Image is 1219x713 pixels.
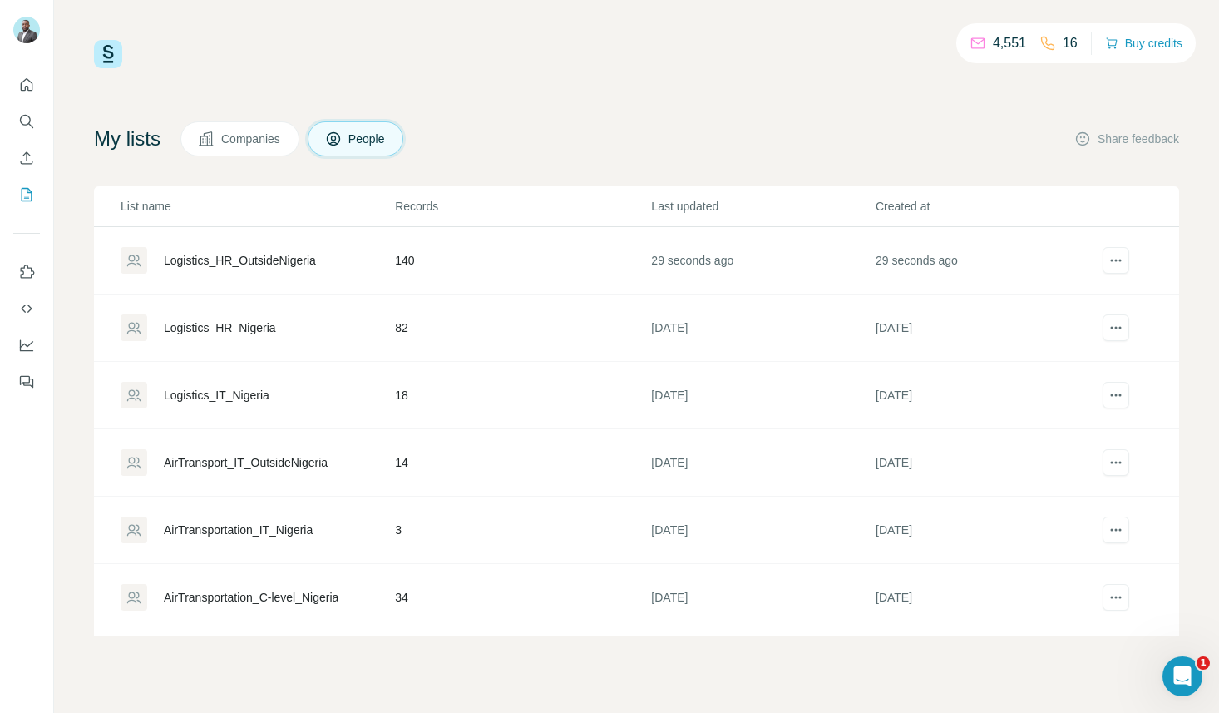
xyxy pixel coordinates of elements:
div: AirTransport_IT_OutsideNigeria [164,454,328,471]
td: 18 [394,362,650,429]
td: [DATE] [875,362,1099,429]
td: [DATE] [875,295,1099,362]
div: AirTransportation_C-level_Nigeria [164,589,338,606]
button: actions [1103,382,1129,408]
td: [DATE] [875,429,1099,497]
td: [DATE] [875,631,1099,699]
td: [DATE] [650,362,875,429]
button: Search [13,106,40,136]
button: actions [1103,584,1129,611]
td: [DATE] [875,497,1099,564]
td: 3 [394,497,650,564]
td: 140 [394,227,650,295]
button: Dashboard [13,330,40,360]
button: actions [1103,247,1129,274]
td: 14 [394,429,650,497]
td: [DATE] [650,497,875,564]
p: 4,551 [993,33,1026,53]
td: [DATE] [650,564,875,631]
td: 34 [394,564,650,631]
span: 1 [1197,656,1210,670]
button: Use Surfe on LinkedIn [13,257,40,287]
td: [DATE] [650,429,875,497]
p: 16 [1063,33,1078,53]
p: Last updated [651,198,874,215]
h4: My lists [94,126,160,152]
td: [DATE] [875,564,1099,631]
button: Quick start [13,70,40,100]
button: Use Surfe API [13,294,40,324]
p: List name [121,198,393,215]
div: Logistics_HR_OutsideNigeria [164,252,316,269]
td: 29 seconds ago [650,227,875,295]
button: actions [1103,449,1129,476]
button: Enrich CSV [13,143,40,173]
div: Logistics_HR_Nigeria [164,319,276,336]
p: Records [395,198,649,215]
button: Share feedback [1074,131,1179,147]
td: 82 [394,295,650,362]
button: actions [1103,517,1129,543]
button: Buy credits [1105,32,1182,55]
span: People [348,131,387,147]
p: Created at [876,198,1098,215]
td: 29 seconds ago [875,227,1099,295]
td: 82 [394,631,650,699]
button: Feedback [13,367,40,397]
img: Avatar [13,17,40,43]
iframe: Intercom live chat [1162,656,1202,696]
button: actions [1103,314,1129,341]
td: [DATE] [650,631,875,699]
td: [DATE] [650,295,875,362]
span: Companies [221,131,282,147]
button: My lists [13,180,40,210]
div: Logistics_IT_Nigeria [164,387,269,404]
img: Surfe Logo [94,40,122,68]
div: AirTransportation_IT_Nigeria [164,522,313,538]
